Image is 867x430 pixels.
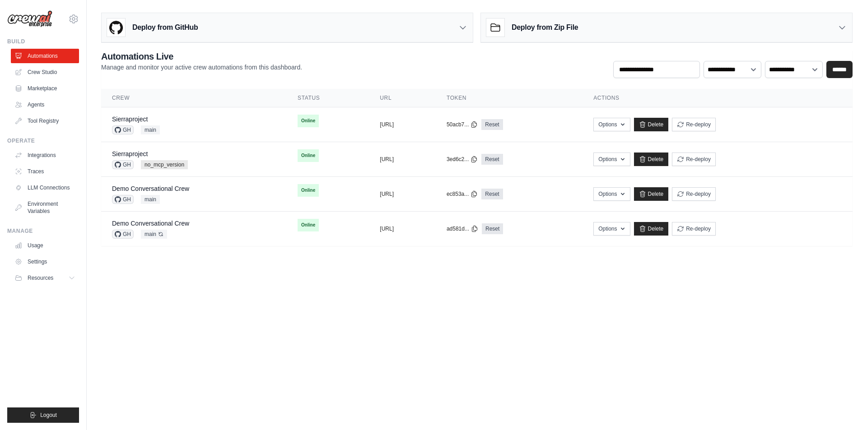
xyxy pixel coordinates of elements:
[101,63,302,72] p: Manage and monitor your active crew automations from this dashboard.
[101,89,287,107] th: Crew
[447,225,478,232] button: ad581d...
[11,148,79,162] a: Integrations
[132,22,198,33] h3: Deploy from GitHub
[634,187,669,201] a: Delete
[512,22,578,33] h3: Deploy from Zip File
[287,89,369,107] th: Status
[141,195,160,204] span: main
[107,18,125,37] img: GitHub Logo
[369,89,436,107] th: URL
[112,125,134,134] span: GH
[672,118,716,131] button: Re-deploy
[593,187,630,201] button: Options
[11,49,79,63] a: Automations
[583,89,853,107] th: Actions
[298,115,319,127] span: Online
[298,219,319,231] span: Online
[672,153,716,166] button: Re-deploy
[11,65,79,79] a: Crew Studio
[112,195,134,204] span: GH
[436,89,583,107] th: Token
[112,116,148,123] a: Sierraproject
[482,223,503,234] a: Reset
[141,160,188,169] span: no_mcp_version
[112,150,148,157] a: Sierraproject
[593,222,630,236] button: Options
[7,227,79,235] div: Manage
[593,153,630,166] button: Options
[141,125,160,134] span: main
[634,118,669,131] a: Delete
[7,10,52,28] img: Logo
[481,119,503,130] a: Reset
[11,271,79,285] button: Resources
[298,184,319,197] span: Online
[112,185,189,192] a: Demo Conversational Crew
[634,222,669,236] a: Delete
[298,149,319,162] span: Online
[7,407,79,423] button: Logout
[112,220,189,227] a: Demo Conversational Crew
[481,189,503,199] a: Reset
[40,412,57,419] span: Logout
[672,222,716,236] button: Re-deploy
[141,230,167,239] span: main
[672,187,716,201] button: Re-deploy
[7,137,79,144] div: Operate
[447,190,478,198] button: ec853a...
[11,81,79,96] a: Marketplace
[481,154,503,165] a: Reset
[112,230,134,239] span: GH
[447,121,478,128] button: 50acb7...
[11,238,79,253] a: Usage
[634,153,669,166] a: Delete
[112,160,134,169] span: GH
[7,38,79,45] div: Build
[101,50,302,63] h2: Automations Live
[11,180,79,195] a: LLM Connections
[11,254,79,269] a: Settings
[11,164,79,179] a: Traces
[593,118,630,131] button: Options
[28,274,53,282] span: Resources
[11,197,79,218] a: Environment Variables
[11,97,79,112] a: Agents
[11,114,79,128] a: Tool Registry
[447,156,478,163] button: 3ed6c2...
